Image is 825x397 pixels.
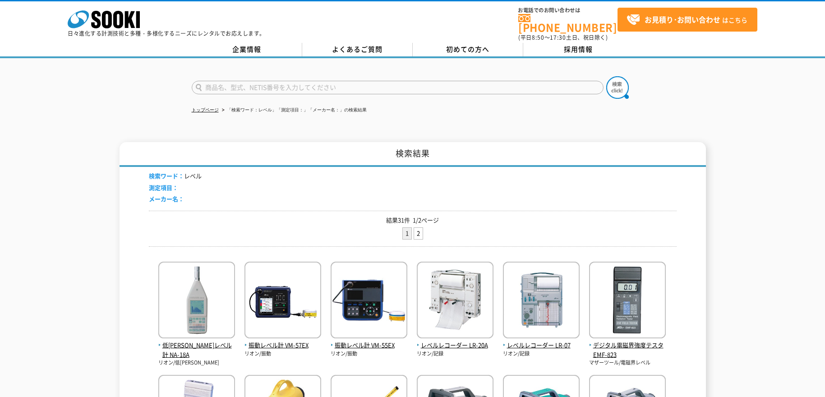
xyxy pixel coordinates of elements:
span: メーカー名： [149,194,184,203]
span: お電話でのお問い合わせは [518,8,618,13]
input: 商品名、型式、NETIS番号を入力してください [192,81,604,94]
p: 結果31件 1/2ページ [149,216,677,225]
span: レベルレコーダー LR-07 [503,341,580,350]
img: NA-18A [158,262,235,341]
a: レベルレコーダー LR-20A [417,331,493,350]
strong: お見積り･お問い合わせ [645,14,720,25]
p: リオン/低[PERSON_NAME] [158,359,235,367]
p: リオン/記録 [503,350,580,358]
img: LR-20A [417,262,493,341]
p: リオン/振動 [244,350,321,358]
a: 採用情報 [523,43,634,56]
p: リオン/振動 [331,350,407,358]
a: トップページ [192,107,219,112]
img: VM-57EX [244,262,321,341]
li: 1 [402,227,412,240]
span: 初めての方へ [446,44,489,54]
a: 振動レベル計 VM-55EX [331,331,407,350]
a: 2 [414,228,423,239]
span: 8:50 [532,33,544,42]
a: デジタル電磁界強度テスタ EMF-823 [589,331,666,359]
span: 測定項目： [149,183,178,192]
span: はこちら [627,13,747,27]
p: マザーツール/電磁界レベル [589,359,666,367]
span: 低[PERSON_NAME]レベル計 NA-18A [158,341,235,360]
a: 企業情報 [192,43,302,56]
a: [PHONE_NUMBER] [518,14,618,32]
img: LR-07 [503,262,580,341]
span: 振動レベル計 VM-57EX [244,341,321,350]
a: 振動レベル計 VM-57EX [244,331,321,350]
a: レベルレコーダー LR-07 [503,331,580,350]
li: 「検索ワード：レベル」「測定項目：」「メーカー名：」の検索結果 [220,106,367,115]
span: レベルレコーダー LR-20A [417,341,493,350]
span: 17:30 [550,33,566,42]
a: よくあるご質問 [302,43,413,56]
p: 日々進化する計測技術と多種・多様化するニーズにレンタルでお応えします。 [68,31,265,36]
span: 振動レベル計 VM-55EX [331,341,407,350]
a: 初めての方へ [413,43,523,56]
li: レベル [149,171,202,181]
span: (平日 ～ 土日、祝日除く) [518,33,608,42]
span: デジタル電磁界強度テスタ EMF-823 [589,341,666,360]
img: EMF-823 [589,262,666,341]
a: お見積り･お問い合わせはこちら [618,8,757,32]
img: VM-55EX [331,262,407,341]
span: 検索ワード： [149,171,184,180]
h1: 検索結果 [120,142,706,167]
a: 低[PERSON_NAME]レベル計 NA-18A [158,331,235,359]
img: btn_search.png [606,76,629,99]
p: リオン/記録 [417,350,493,358]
